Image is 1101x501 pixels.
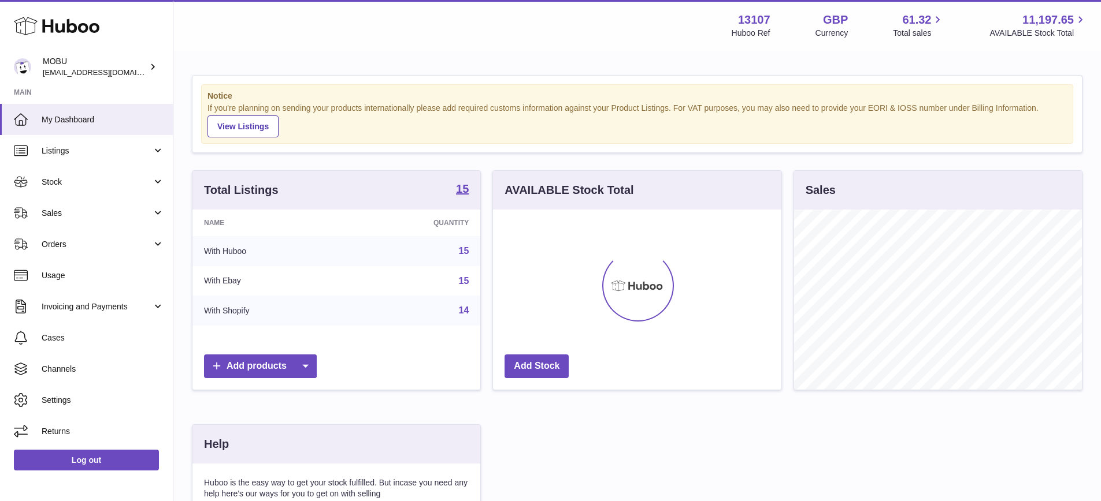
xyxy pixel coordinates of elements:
[204,354,317,378] a: Add products
[989,28,1087,39] span: AVAILABLE Stock Total
[989,12,1087,39] a: 11,197.65 AVAILABLE Stock Total
[192,296,348,326] td: With Shopify
[505,354,569,378] a: Add Stock
[204,436,229,452] h3: Help
[823,12,848,28] strong: GBP
[459,305,469,315] a: 14
[815,28,848,39] div: Currency
[459,246,469,256] a: 15
[1022,12,1074,28] span: 11,197.65
[732,28,770,39] div: Huboo Ref
[806,182,836,198] h3: Sales
[738,12,770,28] strong: 13107
[459,276,469,286] a: 15
[505,182,633,198] h3: AVAILABLE Stock Total
[893,28,944,39] span: Total sales
[42,114,164,125] span: My Dashboard
[456,183,469,197] a: 15
[42,145,152,156] span: Listings
[207,115,279,137] a: View Listings
[43,68,170,77] span: [EMAIL_ADDRESS][DOMAIN_NAME]
[207,103,1067,137] div: If you're planning on sending your products internationally please add required customs informati...
[893,12,944,39] a: 61.32 Total sales
[42,332,164,343] span: Cases
[204,182,279,198] h3: Total Listings
[348,210,481,236] th: Quantity
[207,91,1067,102] strong: Notice
[192,210,348,236] th: Name
[456,183,469,195] strong: 15
[42,364,164,375] span: Channels
[42,301,152,312] span: Invoicing and Payments
[902,12,931,28] span: 61.32
[42,426,164,437] span: Returns
[204,477,469,499] p: Huboo is the easy way to get your stock fulfilled. But incase you need any help here's our ways f...
[42,395,164,406] span: Settings
[14,58,31,76] img: mo@mobu.co.uk
[14,450,159,470] a: Log out
[42,270,164,281] span: Usage
[192,236,348,266] td: With Huboo
[192,266,348,296] td: With Ebay
[42,208,152,219] span: Sales
[43,56,147,78] div: MOBU
[42,239,152,250] span: Orders
[42,177,152,188] span: Stock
